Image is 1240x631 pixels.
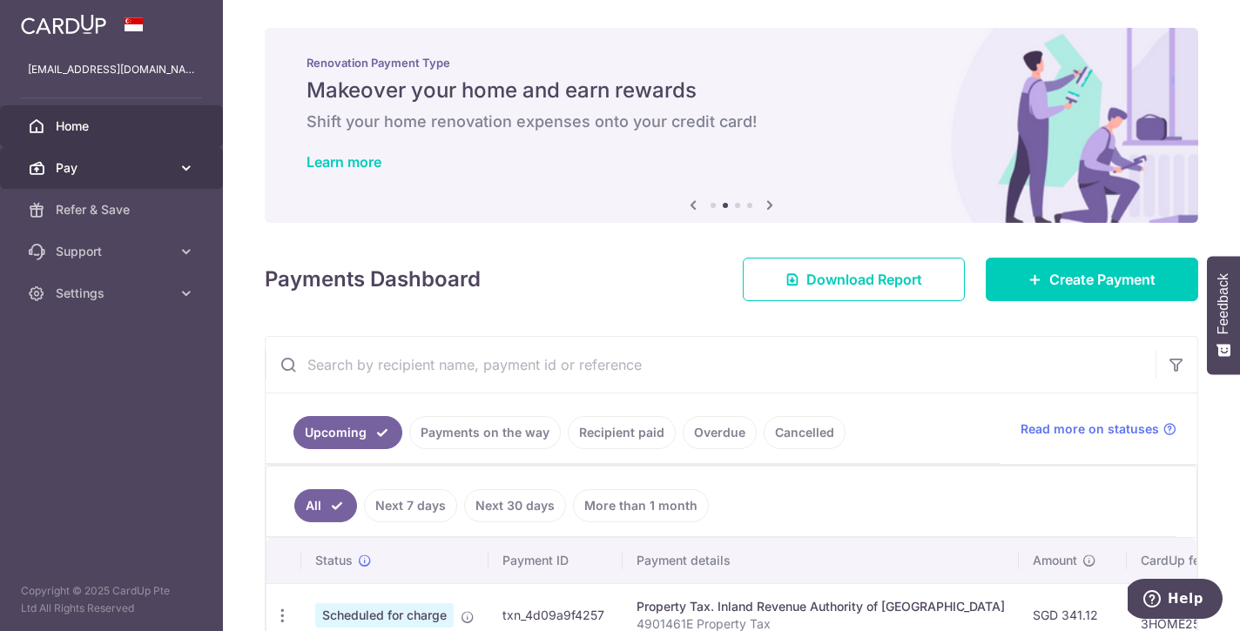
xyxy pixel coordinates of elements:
[56,117,171,135] span: Home
[623,538,1019,583] th: Payment details
[1021,420,1176,438] a: Read more on statuses
[364,489,457,522] a: Next 7 days
[683,416,757,449] a: Overdue
[266,337,1156,393] input: Search by recipient name, payment id or reference
[464,489,566,522] a: Next 30 days
[489,538,623,583] th: Payment ID
[637,598,1005,615] div: Property Tax. Inland Revenue Authority of [GEOGRAPHIC_DATA]
[307,153,381,171] a: Learn more
[21,14,106,35] img: CardUp
[265,264,481,295] h4: Payments Dashboard
[315,552,353,569] span: Status
[573,489,709,522] a: More than 1 month
[307,111,1156,132] h6: Shift your home renovation expenses onto your credit card!
[56,285,171,302] span: Settings
[28,61,195,78] p: [EMAIL_ADDRESS][DOMAIN_NAME]
[764,416,846,449] a: Cancelled
[1033,552,1077,569] span: Amount
[56,159,171,177] span: Pay
[743,258,965,301] a: Download Report
[265,28,1198,223] img: Renovation banner
[806,269,922,290] span: Download Report
[1141,552,1207,569] span: CardUp fee
[56,243,171,260] span: Support
[307,56,1156,70] p: Renovation Payment Type
[294,489,357,522] a: All
[315,603,454,628] span: Scheduled for charge
[1207,256,1240,374] button: Feedback - Show survey
[568,416,676,449] a: Recipient paid
[1216,273,1231,334] span: Feedback
[1049,269,1156,290] span: Create Payment
[307,77,1156,104] h5: Makeover your home and earn rewards
[1021,420,1159,438] span: Read more on statuses
[1128,579,1223,622] iframe: Opens a widget where you can find more information
[293,416,402,449] a: Upcoming
[56,201,171,218] span: Refer & Save
[409,416,561,449] a: Payments on the way
[986,258,1198,301] a: Create Payment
